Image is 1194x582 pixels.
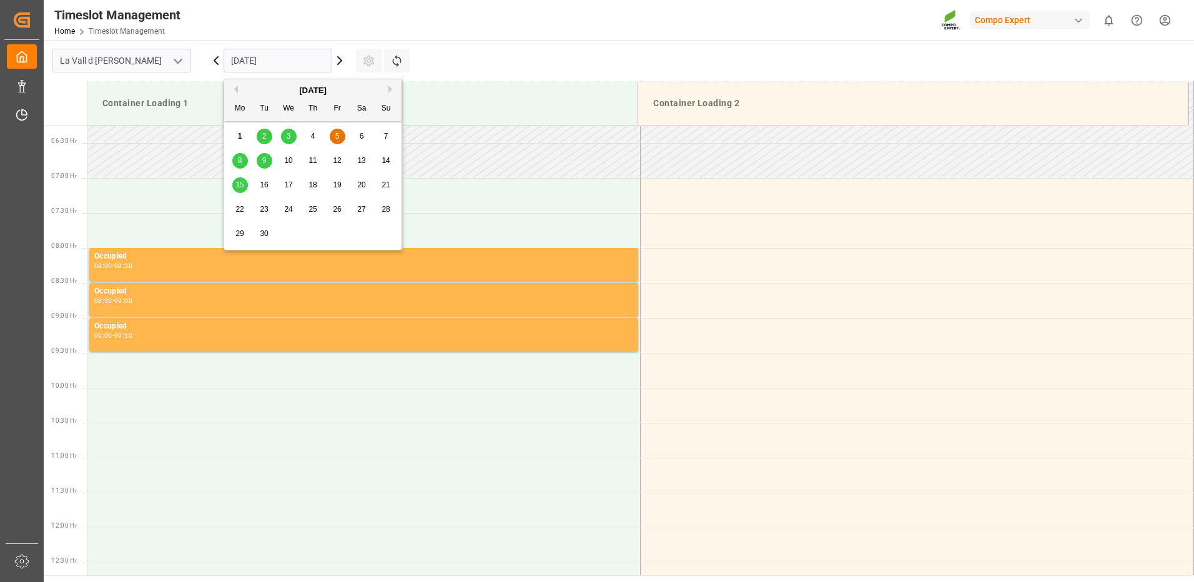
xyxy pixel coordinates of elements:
[970,11,1090,29] div: Compo Expert
[228,124,398,246] div: month 2025-09
[94,250,633,263] div: Occupied
[51,312,77,319] span: 09:00 Hr
[114,333,132,338] div: 09:30
[51,242,77,249] span: 08:00 Hr
[262,156,267,165] span: 9
[238,132,242,141] span: 1
[378,202,394,217] div: Choose Sunday, September 28th, 2025
[305,129,321,144] div: Choose Thursday, September 4th, 2025
[238,156,242,165] span: 8
[311,132,315,141] span: 4
[1123,6,1151,34] button: Help Center
[284,180,292,189] span: 17
[235,205,244,214] span: 22
[333,180,341,189] span: 19
[51,522,77,529] span: 12:00 Hr
[54,6,180,24] div: Timeslot Management
[284,205,292,214] span: 24
[941,9,961,31] img: Screenshot%202023-09-29%20at%2010.02.21.png_1712312052.png
[230,86,238,93] button: Previous Month
[330,202,345,217] div: Choose Friday, September 26th, 2025
[305,101,321,117] div: Th
[330,153,345,169] div: Choose Friday, September 12th, 2025
[257,226,272,242] div: Choose Tuesday, September 30th, 2025
[51,207,77,214] span: 07:30 Hr
[382,156,390,165] span: 14
[52,49,191,72] input: Type to search/select
[97,92,628,115] div: Container Loading 1
[970,8,1095,32] button: Compo Expert
[335,132,340,141] span: 5
[284,156,292,165] span: 10
[357,205,365,214] span: 27
[112,333,114,338] div: -
[281,153,297,169] div: Choose Wednesday, September 10th, 2025
[224,84,402,97] div: [DATE]
[354,101,370,117] div: Sa
[308,156,317,165] span: 11
[112,298,114,303] div: -
[168,51,187,71] button: open menu
[232,153,248,169] div: Choose Monday, September 8th, 2025
[281,177,297,193] div: Choose Wednesday, September 17th, 2025
[360,132,364,141] span: 6
[224,49,332,72] input: DD.MM.YYYY
[232,202,248,217] div: Choose Monday, September 22nd, 2025
[112,263,114,269] div: -
[94,333,112,338] div: 09:00
[333,205,341,214] span: 26
[235,180,244,189] span: 15
[354,177,370,193] div: Choose Saturday, September 20th, 2025
[260,205,268,214] span: 23
[330,101,345,117] div: Fr
[232,129,248,144] div: Choose Monday, September 1st, 2025
[235,229,244,238] span: 29
[51,452,77,459] span: 11:00 Hr
[262,132,267,141] span: 2
[51,347,77,354] span: 09:30 Hr
[51,277,77,284] span: 08:30 Hr
[51,487,77,494] span: 11:30 Hr
[378,101,394,117] div: Su
[330,129,345,144] div: Choose Friday, September 5th, 2025
[308,180,317,189] span: 18
[257,202,272,217] div: Choose Tuesday, September 23rd, 2025
[114,263,132,269] div: 08:30
[260,229,268,238] span: 30
[382,180,390,189] span: 21
[51,557,77,564] span: 12:30 Hr
[308,205,317,214] span: 25
[257,153,272,169] div: Choose Tuesday, September 9th, 2025
[287,132,291,141] span: 3
[232,101,248,117] div: Mo
[281,129,297,144] div: Choose Wednesday, September 3rd, 2025
[354,129,370,144] div: Choose Saturday, September 6th, 2025
[357,180,365,189] span: 20
[260,180,268,189] span: 16
[388,86,396,93] button: Next Month
[54,27,75,36] a: Home
[94,285,633,298] div: Occupied
[384,132,388,141] span: 7
[648,92,1178,115] div: Container Loading 2
[378,177,394,193] div: Choose Sunday, September 21st, 2025
[51,137,77,144] span: 06:30 Hr
[94,263,112,269] div: 08:00
[281,202,297,217] div: Choose Wednesday, September 24th, 2025
[257,177,272,193] div: Choose Tuesday, September 16th, 2025
[94,320,633,333] div: Occupied
[94,298,112,303] div: 08:30
[305,153,321,169] div: Choose Thursday, September 11th, 2025
[382,205,390,214] span: 28
[354,153,370,169] div: Choose Saturday, September 13th, 2025
[330,177,345,193] div: Choose Friday, September 19th, 2025
[305,177,321,193] div: Choose Thursday, September 18th, 2025
[232,177,248,193] div: Choose Monday, September 15th, 2025
[51,382,77,389] span: 10:00 Hr
[232,226,248,242] div: Choose Monday, September 29th, 2025
[114,298,132,303] div: 09:00
[51,172,77,179] span: 07:00 Hr
[257,101,272,117] div: Tu
[333,156,341,165] span: 12
[257,129,272,144] div: Choose Tuesday, September 2nd, 2025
